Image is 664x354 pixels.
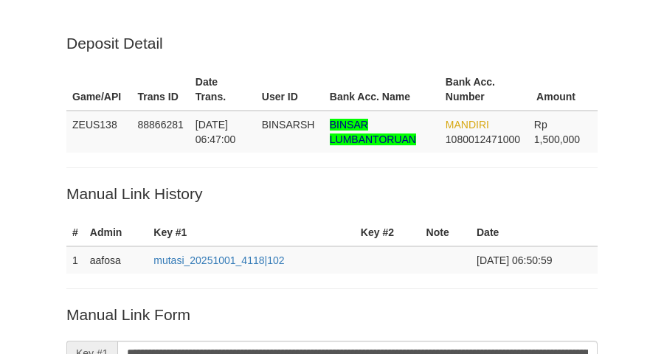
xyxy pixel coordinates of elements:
[132,111,190,153] td: 88866281
[153,254,284,266] a: mutasi_20251001_4118|102
[66,246,84,274] td: 1
[66,219,84,246] th: #
[446,133,520,145] span: Copy 1080012471000 to clipboard
[528,69,598,111] th: Amount
[471,219,598,246] th: Date
[66,304,598,325] p: Manual Link Form
[196,119,236,145] span: [DATE] 06:47:00
[84,246,148,274] td: aafosa
[66,183,598,204] p: Manual Link History
[256,69,324,111] th: User ID
[440,69,528,111] th: Bank Acc. Number
[355,219,421,246] th: Key #2
[262,119,315,131] span: BINSARSH
[324,69,440,111] th: Bank Acc. Name
[66,32,598,54] p: Deposit Detail
[148,219,355,246] th: Key #1
[66,69,132,111] th: Game/API
[66,111,132,153] td: ZEUS138
[471,246,598,274] td: [DATE] 06:50:59
[534,119,580,145] span: Rp 1,500,000
[330,119,416,145] span: Nama rekening >18 huruf, harap diedit
[132,69,190,111] th: Trans ID
[84,219,148,246] th: Admin
[446,119,489,131] span: MANDIRI
[190,69,256,111] th: Date Trans.
[421,219,471,246] th: Note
